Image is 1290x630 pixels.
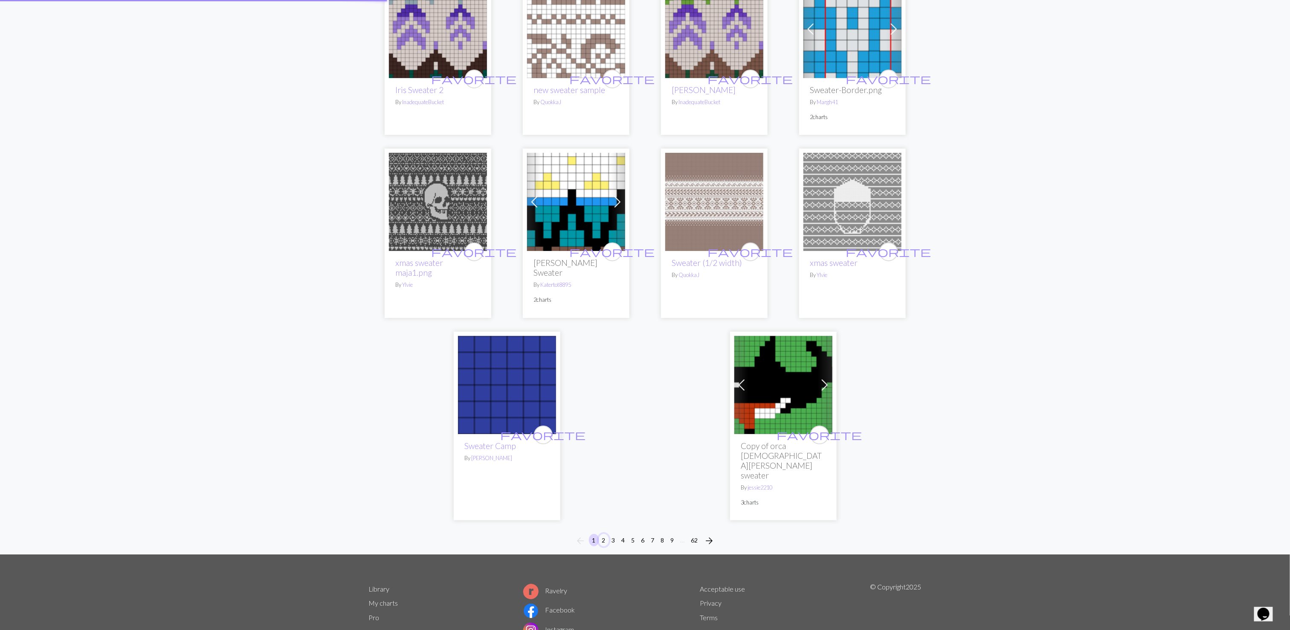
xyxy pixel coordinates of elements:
a: Ylvie [817,271,828,278]
button: 4 [618,534,629,546]
span: favorite [777,428,862,441]
a: Sweater (1/2 width) [672,258,742,268]
iframe: chat widget [1254,596,1281,621]
span: favorite [708,72,793,85]
a: Katertot8895 [541,281,571,288]
button: 1 [589,534,599,546]
button: 3 [609,534,619,546]
p: By [534,281,618,289]
h2: Copy of orca [DEMOGRAPHIC_DATA][PERSON_NAME] sweater [741,441,826,480]
i: favourite [846,243,931,260]
p: By [810,271,895,279]
i: favourite [432,243,517,260]
button: 6 [638,534,648,546]
button: 7 [648,534,658,546]
p: 2 charts [810,113,895,121]
span: arrow_forward [704,535,715,547]
a: xmas sweater [803,197,902,205]
i: favourite [708,243,793,260]
a: InadequateBucket [403,99,444,105]
p: By [396,98,480,106]
button: favourite [465,242,484,261]
span: favorite [708,245,793,258]
a: QuokkaJ [541,99,562,105]
p: By [534,98,618,106]
a: IMG_7904.jpeg [734,379,832,388]
a: new sweater sample [534,85,606,95]
a: xmas sweater maja1.png [389,197,487,205]
button: favourite [810,426,829,444]
a: Iris Sweater 2 [396,85,444,95]
a: jessie2210 [748,484,773,491]
a: Iris Sweater [389,24,487,32]
a: Sweater-Border.png [803,24,902,32]
a: Margh41 [817,99,838,105]
img: Sweater (1/2 width) [665,153,763,251]
span: favorite [501,428,586,441]
a: Sweater (1/2 width) [665,197,763,205]
p: By [672,271,757,279]
button: favourite [879,70,898,88]
button: 5 [628,534,638,546]
span: favorite [846,72,931,85]
a: xmas sweater [810,258,858,268]
a: [PERSON_NAME] [472,455,513,461]
button: favourite [534,426,553,444]
a: Ylvie [403,281,413,288]
button: 9 [667,534,678,546]
i: favourite [570,70,655,87]
p: 2 charts [534,296,618,304]
i: favourite [501,426,586,443]
button: favourite [465,70,484,88]
a: Terms [700,613,718,621]
a: QuokkaJ [679,271,700,278]
span: favorite [570,72,655,85]
button: favourite [603,70,622,88]
a: Privacy [700,599,722,607]
nav: Page navigation [572,534,718,548]
a: Facebook [523,606,575,614]
p: By [396,281,480,289]
h2: Sweater-Border.png [810,85,895,95]
span: favorite [432,245,517,258]
h2: [PERSON_NAME] Sweater [534,258,618,277]
img: xmas sweater maja1.png [389,153,487,251]
button: favourite [741,70,760,88]
i: favourite [432,70,517,87]
a: Library [369,585,390,593]
button: favourite [741,242,760,261]
a: Sweater Camp [465,441,516,451]
a: Ravelry [523,586,568,595]
button: favourite [603,242,622,261]
img: Mike Wheeler Sweater [527,153,625,251]
button: 62 [688,534,702,546]
button: favourite [879,242,898,261]
img: Ravelry logo [523,584,539,599]
button: 2 [599,534,609,546]
button: 8 [658,534,668,546]
p: By [465,454,549,462]
a: Acceptable use [700,585,745,593]
i: favourite [846,70,931,87]
i: favourite [708,70,793,87]
a: xmas sweater maja1.png [396,258,444,277]
a: My charts [369,599,398,607]
p: By [810,98,895,106]
a: Iris Sweater [665,24,763,32]
i: Next [704,536,715,546]
p: By [741,484,826,492]
button: Next [701,534,718,548]
a: InadequateBucket [679,99,721,105]
a: new sweater sample [527,24,625,32]
i: favourite [570,243,655,260]
img: IMG_7904.jpeg [734,336,832,434]
a: Pro [369,613,380,621]
i: favourite [777,426,862,443]
img: xmas sweater [803,153,902,251]
p: By [672,98,757,106]
span: favorite [846,245,931,258]
a: Sweater Camp [458,379,556,388]
span: favorite [570,245,655,258]
span: favorite [432,72,517,85]
img: Facebook logo [523,603,539,618]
